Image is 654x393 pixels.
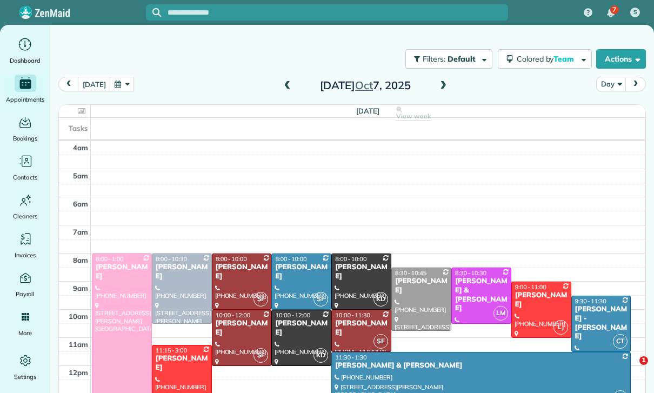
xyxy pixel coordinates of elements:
button: prev [58,77,79,91]
a: Cleaners [4,191,46,222]
div: [PERSON_NAME] & [PERSON_NAME] [335,361,628,370]
div: [PERSON_NAME] [275,263,328,281]
iframe: Intercom live chat [617,356,643,382]
span: 9am [73,284,88,292]
span: 8:30 - 10:45 [395,269,426,277]
span: 10:00 - 12:00 [216,311,251,319]
span: 8:00 - 1:00 [96,255,124,263]
span: 5am [73,171,88,180]
a: Dashboard [4,36,46,66]
span: KD [373,292,388,307]
span: View week [396,112,431,121]
span: LJ [553,320,568,335]
span: SF [253,348,268,363]
span: Default [448,54,476,64]
span: S [633,8,637,17]
div: [PERSON_NAME] [95,263,149,281]
div: [PERSON_NAME] - [PERSON_NAME] [575,305,628,342]
span: 10am [69,312,88,321]
span: SF [253,292,268,307]
a: Bookings [4,114,46,144]
span: 10:00 - 11:30 [335,311,370,319]
span: SF [373,334,388,349]
a: Appointments [4,75,46,105]
span: Settings [14,371,37,382]
span: Invoices [15,250,36,261]
span: 10:00 - 12:00 [275,311,310,319]
button: [DATE] [78,77,110,91]
a: Contacts [4,152,46,183]
span: Cleaners [13,211,37,222]
button: Colored byTeam [498,49,592,69]
span: LM [493,306,508,321]
span: 4am [73,143,88,152]
span: 8:30 - 10:30 [455,269,486,277]
span: More [18,328,32,338]
span: 8:00 - 10:00 [335,255,366,263]
span: 7am [73,228,88,236]
div: [PERSON_NAME] [155,354,209,372]
div: [PERSON_NAME] [335,263,388,281]
span: Oct [355,78,373,92]
span: 1 [639,356,648,365]
span: Tasks [69,124,88,132]
span: 6am [73,199,88,208]
span: 8:00 - 10:00 [275,255,306,263]
span: 8:00 - 10:00 [216,255,247,263]
span: SF [313,292,328,307]
div: [PERSON_NAME] [215,263,269,281]
div: 7 unread notifications [599,1,622,25]
span: Contacts [13,172,37,183]
span: Colored by [517,54,578,64]
a: Settings [4,352,46,382]
button: Day [596,77,626,91]
span: 9:30 - 11:30 [575,297,606,305]
div: [PERSON_NAME] [335,319,388,337]
button: next [625,77,646,91]
span: 12pm [69,368,88,377]
span: Team [553,54,576,64]
svg: Focus search [152,8,161,17]
div: [PERSON_NAME] [155,263,209,281]
a: Payroll [4,269,46,299]
div: [PERSON_NAME] [395,277,448,295]
span: CT [613,334,628,349]
div: [PERSON_NAME] [515,291,568,309]
span: Bookings [13,133,38,144]
span: 9:00 - 11:00 [515,283,546,291]
span: 11:15 - 3:00 [156,347,187,354]
button: Focus search [146,8,161,17]
a: Invoices [4,230,46,261]
span: KD [313,348,328,363]
div: [PERSON_NAME] [215,319,269,337]
span: 7 [612,5,616,14]
button: Actions [596,49,646,69]
span: 11am [69,340,88,349]
span: 8am [73,256,88,264]
button: Filters: Default [405,49,492,69]
div: [PERSON_NAME] & [PERSON_NAME] [455,277,508,314]
span: 11:30 - 1:30 [335,354,366,361]
span: 8:00 - 10:30 [156,255,187,263]
span: Appointments [6,94,45,105]
span: Payroll [16,289,35,299]
h2: [DATE] 7, 2025 [298,79,433,91]
span: Dashboard [10,55,41,66]
span: [DATE] [356,106,379,115]
a: Filters: Default [400,49,492,69]
span: Filters: [423,54,445,64]
div: [PERSON_NAME] [275,319,328,337]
